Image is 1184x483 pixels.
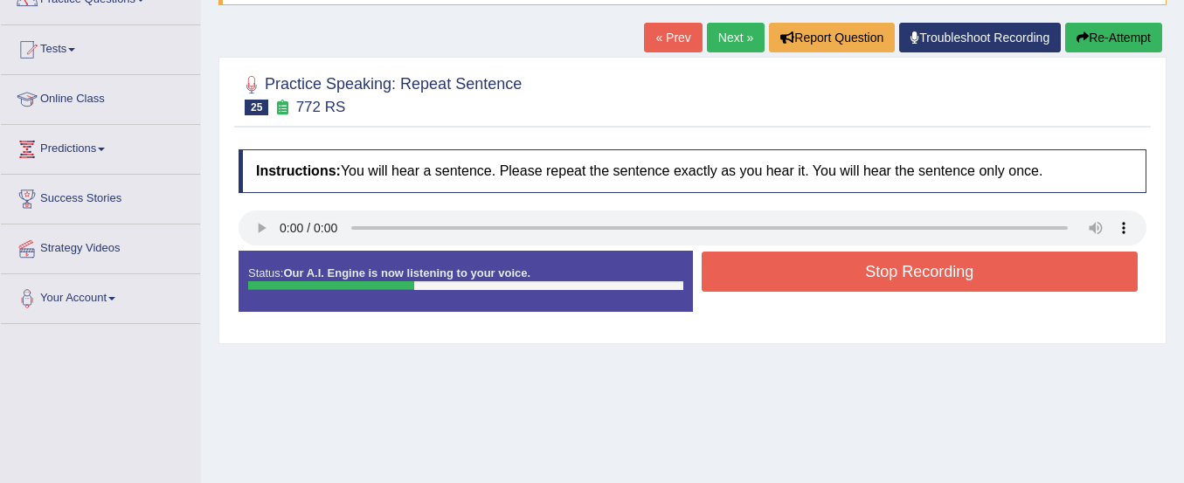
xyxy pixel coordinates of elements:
[1,175,200,218] a: Success Stories
[769,23,895,52] button: Report Question
[296,99,346,115] small: 772 RS
[899,23,1061,52] a: Troubleshoot Recording
[1,125,200,169] a: Predictions
[239,149,1146,193] h4: You will hear a sentence. Please repeat the sentence exactly as you hear it. You will hear the se...
[707,23,765,52] a: Next »
[1,274,200,318] a: Your Account
[245,100,268,115] span: 25
[1,25,200,69] a: Tests
[273,100,291,116] small: Exam occurring question
[283,266,530,279] strong: Our A.I. Engine is now listening to your voice.
[239,72,522,115] h2: Practice Speaking: Repeat Sentence
[239,251,693,312] div: Status:
[1,224,200,268] a: Strategy Videos
[1065,23,1162,52] button: Re-Attempt
[1,75,200,119] a: Online Class
[256,163,341,178] b: Instructions:
[702,252,1139,292] button: Stop Recording
[644,23,702,52] a: « Prev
